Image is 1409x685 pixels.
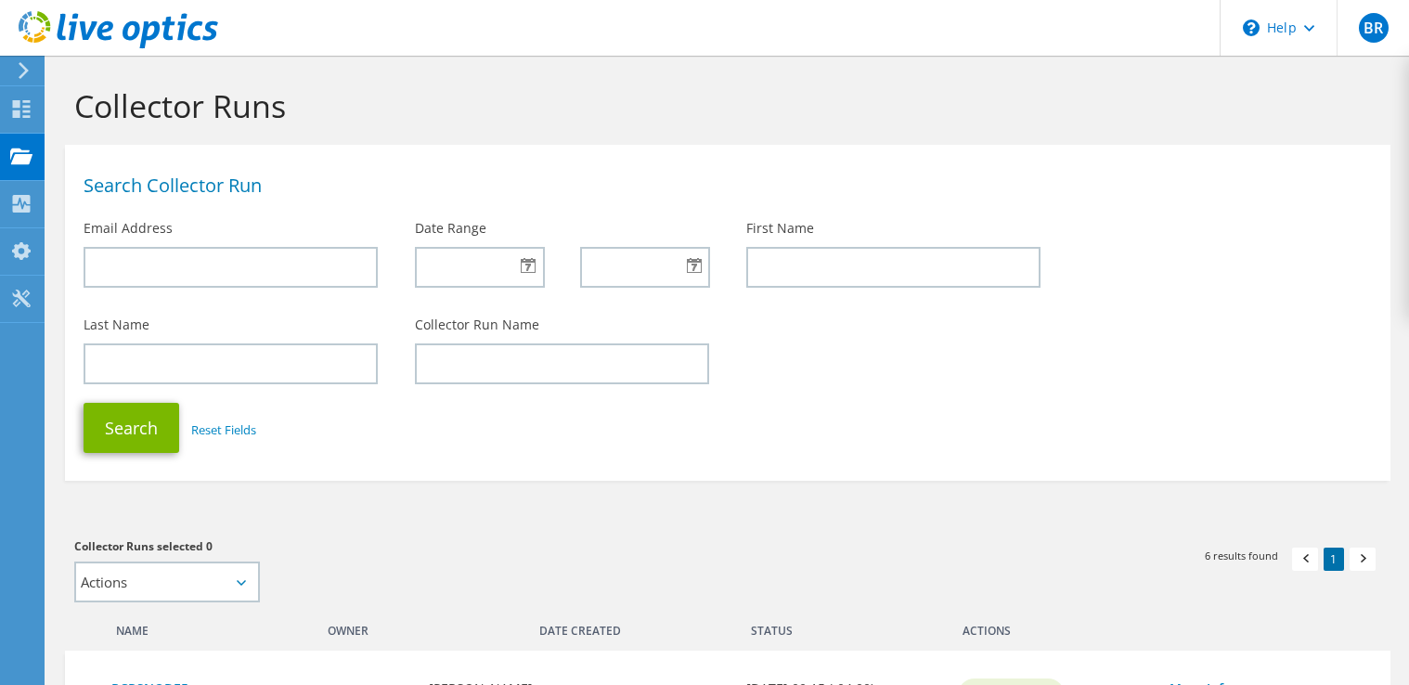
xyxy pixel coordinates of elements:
[737,612,843,641] div: Status
[74,536,709,557] h3: Collector Runs selected 0
[84,316,149,334] label: Last Name
[84,176,1363,195] h1: Search Collector Run
[314,612,525,641] div: Owner
[1324,548,1344,571] a: 1
[415,316,539,334] label: Collector Run Name
[525,612,737,641] div: Date Created
[949,612,1372,641] div: Actions
[1205,548,1278,563] span: 6 results found
[84,219,173,238] label: Email Address
[415,219,486,238] label: Date Range
[1243,19,1260,36] svg: \n
[74,86,1372,125] h1: Collector Runs
[746,219,814,238] label: First Name
[84,403,179,453] button: Search
[191,421,256,438] a: Reset Fields
[1359,13,1389,43] span: BR
[102,612,314,641] div: Name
